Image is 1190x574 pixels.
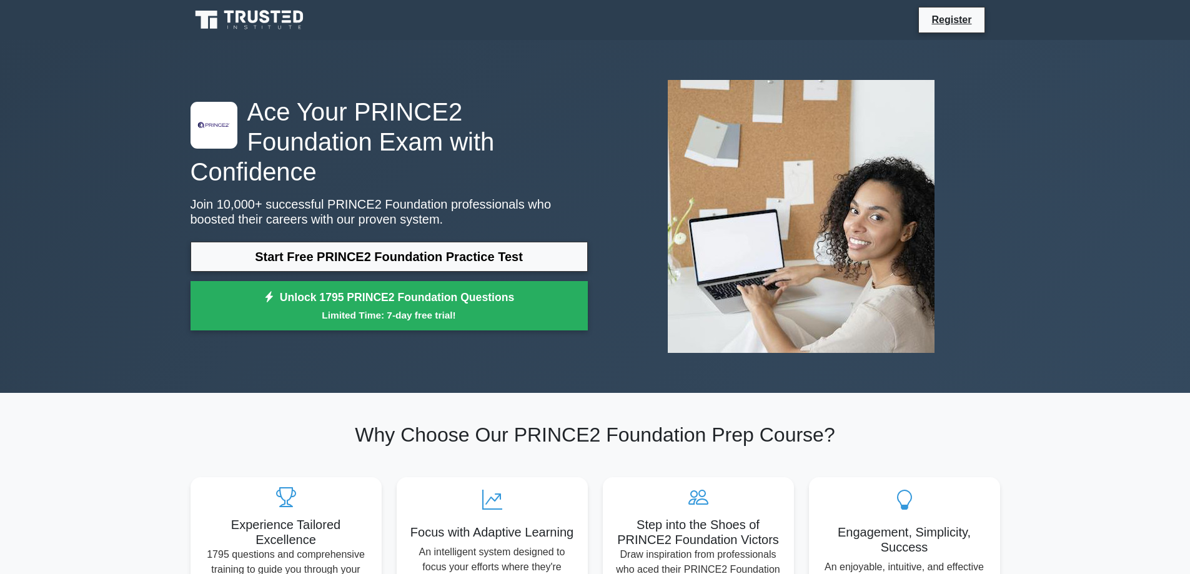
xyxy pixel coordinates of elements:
h5: Experience Tailored Excellence [201,517,372,547]
a: Unlock 1795 PRINCE2 Foundation QuestionsLimited Time: 7-day free trial! [191,281,588,331]
a: Start Free PRINCE2 Foundation Practice Test [191,242,588,272]
h5: Step into the Shoes of PRINCE2 Foundation Victors [613,517,784,547]
small: Limited Time: 7-day free trial! [206,308,572,322]
h5: Engagement, Simplicity, Success [819,525,990,555]
p: Join 10,000+ successful PRINCE2 Foundation professionals who boosted their careers with our prove... [191,197,588,227]
h2: Why Choose Our PRINCE2 Foundation Prep Course? [191,423,1000,447]
h1: Ace Your PRINCE2 Foundation Exam with Confidence [191,97,588,187]
h5: Focus with Adaptive Learning [407,525,578,540]
a: Register [924,12,979,27]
